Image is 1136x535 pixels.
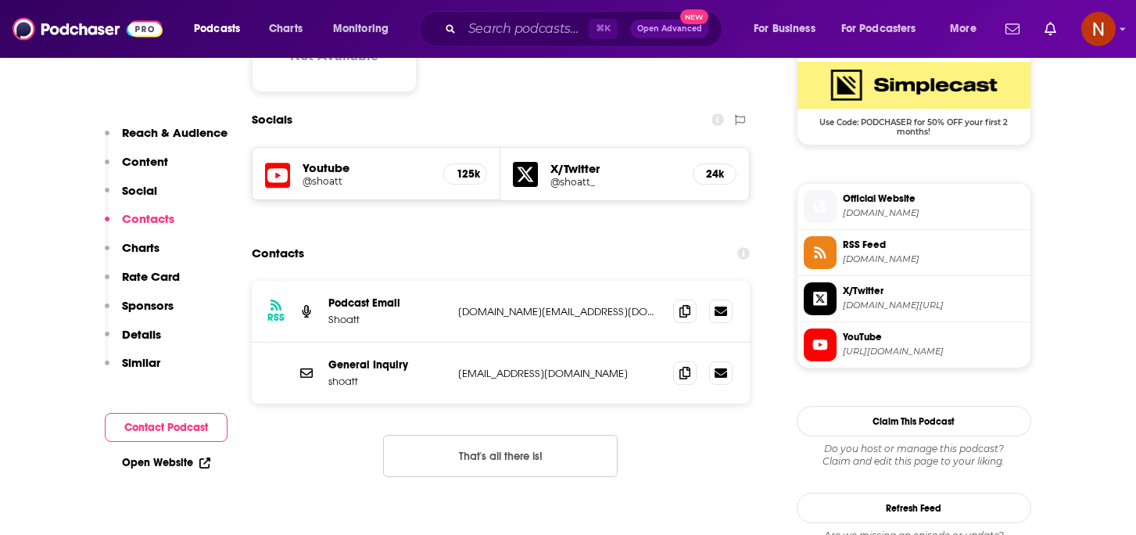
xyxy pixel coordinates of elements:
[457,167,474,181] h5: 125k
[630,20,709,38] button: Open AdvancedNew
[1081,12,1116,46] button: Show profile menu
[105,269,180,298] button: Rate Card
[122,355,160,370] p: Similar
[105,125,228,154] button: Reach & Audience
[303,175,432,187] a: @shoatt
[105,183,157,212] button: Social
[105,211,174,240] button: Contacts
[383,435,618,477] button: Nothing here.
[843,330,1024,344] span: YouTube
[252,105,292,135] h2: Socials
[843,238,1024,252] span: RSS Feed
[843,192,1024,206] span: Official Website
[804,329,1024,361] a: YouTube[URL][DOMAIN_NAME]
[122,211,174,226] p: Contacts
[999,16,1026,42] a: Show notifications dropdown
[797,443,1031,455] span: Do you host or manage this podcast?
[183,16,260,41] button: open menu
[550,176,680,188] a: @shoatt_
[743,16,835,41] button: open menu
[841,18,916,40] span: For Podcasters
[333,18,389,40] span: Monitoring
[252,239,304,268] h2: Contacts
[797,109,1030,137] span: Use Code: PODCHASER for 50% OFF your first 2 months!
[122,298,174,313] p: Sponsors
[843,346,1024,357] span: https://www.youtube.com/@shoatt
[680,9,708,24] span: New
[122,456,210,469] a: Open Website
[122,125,228,140] p: Reach & Audience
[843,300,1024,311] span: twitter.com/shoatt_
[13,14,163,44] img: Podchaser - Follow, Share and Rate Podcasts
[328,375,446,388] p: shoatt
[637,25,702,33] span: Open Advanced
[797,493,1031,523] button: Refresh Feed
[303,160,432,175] h5: Youtube
[1081,12,1116,46] span: Logged in as AdelNBM
[259,16,312,41] a: Charts
[797,406,1031,436] button: Claim This Podcast
[831,16,939,41] button: open menu
[267,311,285,324] h3: RSS
[105,298,174,327] button: Sponsors
[194,18,240,40] span: Podcasts
[105,327,161,356] button: Details
[797,443,1031,468] div: Claim and edit this page to your liking.
[950,18,977,40] span: More
[458,367,661,380] p: [EMAIL_ADDRESS][DOMAIN_NAME]
[804,282,1024,315] a: X/Twitter[DOMAIN_NAME][URL]
[804,190,1024,223] a: Official Website[DOMAIN_NAME]
[122,269,180,284] p: Rate Card
[105,413,228,442] button: Contact Podcast
[1081,12,1116,46] img: User Profile
[939,16,996,41] button: open menu
[328,296,446,310] p: Podcast Email
[434,11,737,47] div: Search podcasts, credits, & more...
[328,313,446,326] p: Shoatt
[843,207,1024,219] span: shoatt.com
[122,183,157,198] p: Social
[105,355,160,384] button: Similar
[843,284,1024,298] span: X/Twitter
[1038,16,1063,42] a: Show notifications dropdown
[797,62,1030,135] a: SimpleCast Deal: Use Code: PODCHASER for 50% OFF your first 2 months!
[122,240,159,255] p: Charts
[462,16,589,41] input: Search podcasts, credits, & more...
[550,161,680,176] h5: X/Twitter
[706,167,723,181] h5: 24k
[122,327,161,342] p: Details
[105,154,168,183] button: Content
[322,16,409,41] button: open menu
[843,253,1024,265] span: feeds.simplecast.com
[754,18,815,40] span: For Business
[589,19,618,39] span: ⌘ K
[105,240,159,269] button: Charts
[458,305,661,318] p: [DOMAIN_NAME][EMAIL_ADDRESS][DOMAIN_NAME]
[804,236,1024,269] a: RSS Feed[DOMAIN_NAME]
[269,18,303,40] span: Charts
[122,154,168,169] p: Content
[797,62,1030,109] img: SimpleCast Deal: Use Code: PODCHASER for 50% OFF your first 2 months!
[328,358,446,372] p: General Inquiry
